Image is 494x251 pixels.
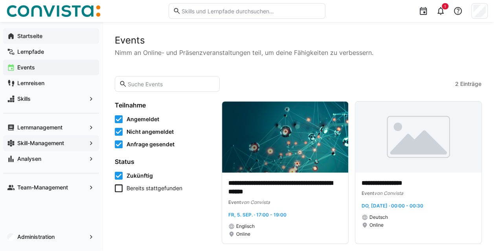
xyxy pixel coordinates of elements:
h4: Teilnahme [115,101,212,109]
span: von Convista [241,199,270,205]
span: Anfrage gesendet [127,140,174,148]
span: Fr, 5. Sep. · 17:00 - 19:00 [228,212,286,218]
span: Online [369,222,384,228]
span: Englisch [236,223,255,229]
h4: Status [115,158,212,166]
span: Do, [DATE] · 00:00 - 00:30 [362,203,423,209]
span: Deutsch [369,214,388,220]
span: Event [228,199,241,205]
span: Zukünftig [127,172,153,180]
input: Suche Events [127,80,215,87]
input: Skills und Lernpfade durchsuchen… [181,7,321,15]
span: Online [236,231,250,237]
p: Nimm an Online- und Präsenzveranstaltungen teil, um deine Fähigkeiten zu verbessern. [115,48,481,57]
img: image [355,102,481,173]
span: 2 [455,80,459,88]
span: Nicht angemeldet [127,128,174,136]
span: Angemeldet [127,115,159,123]
span: 1 [444,4,446,9]
span: von Convista [374,190,403,196]
span: Event [362,190,374,196]
span: Bereits stattgefunden [127,184,182,192]
img: image [222,102,348,173]
span: Einträge [460,80,481,88]
h2: Events [115,35,481,46]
